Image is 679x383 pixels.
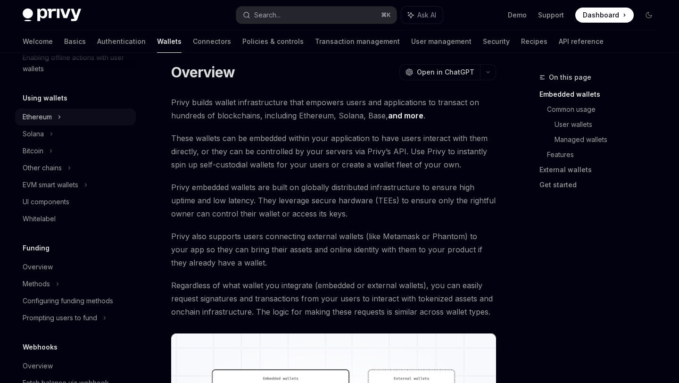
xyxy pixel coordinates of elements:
a: and more [388,111,423,121]
div: Overview [23,261,53,273]
a: Embedded wallets [539,87,664,102]
img: dark logo [23,8,81,22]
div: Methods [23,278,50,290]
div: Ethereum [23,111,52,123]
a: Dashboard [575,8,634,23]
a: Overview [15,358,136,375]
span: On this page [549,72,591,83]
div: Configuring funding methods [23,295,113,307]
h5: Using wallets [23,92,67,104]
button: Toggle dark mode [641,8,656,23]
a: User wallets [555,117,664,132]
a: Security [483,30,510,53]
span: Ask AI [417,10,436,20]
a: Overview [15,258,136,275]
a: Common usage [547,102,664,117]
a: Wallets [157,30,182,53]
span: Privy also supports users connecting external wallets (like Metamask or Phantom) to your app so t... [171,230,496,269]
a: Demo [508,10,527,20]
a: User management [411,30,472,53]
div: Overview [23,360,53,372]
a: Whitelabel [15,210,136,227]
a: Get started [539,177,664,192]
a: Configuring funding methods [15,292,136,309]
span: Privy builds wallet infrastructure that empowers users and applications to transact on hundreds o... [171,96,496,122]
button: Search...⌘K [236,7,396,24]
span: ⌘ K [381,11,391,19]
a: Basics [64,30,86,53]
a: Recipes [521,30,547,53]
button: Open in ChatGPT [399,64,480,80]
a: External wallets [539,162,664,177]
div: EVM smart wallets [23,179,78,191]
h1: Overview [171,64,235,81]
div: Whitelabel [23,213,56,225]
a: Policies & controls [242,30,304,53]
span: Dashboard [583,10,619,20]
div: Other chains [23,162,62,174]
a: Features [547,147,664,162]
a: Support [538,10,564,20]
a: Connectors [193,30,231,53]
span: Privy embedded wallets are built on globally distributed infrastructure to ensure high uptime and... [171,181,496,220]
a: UI components [15,193,136,210]
div: Search... [254,9,281,21]
div: Solana [23,128,44,140]
div: Bitcoin [23,145,43,157]
span: These wallets can be embedded within your application to have users interact with them directly, ... [171,132,496,171]
a: Transaction management [315,30,400,53]
button: Ask AI [401,7,443,24]
h5: Webhooks [23,341,58,353]
a: Welcome [23,30,53,53]
h5: Funding [23,242,50,254]
a: Authentication [97,30,146,53]
span: Regardless of what wallet you integrate (embedded or external wallets), you can easily request si... [171,279,496,318]
a: Managed wallets [555,132,664,147]
a: API reference [559,30,604,53]
div: UI components [23,196,69,208]
span: Open in ChatGPT [417,67,474,77]
div: Prompting users to fund [23,312,97,324]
